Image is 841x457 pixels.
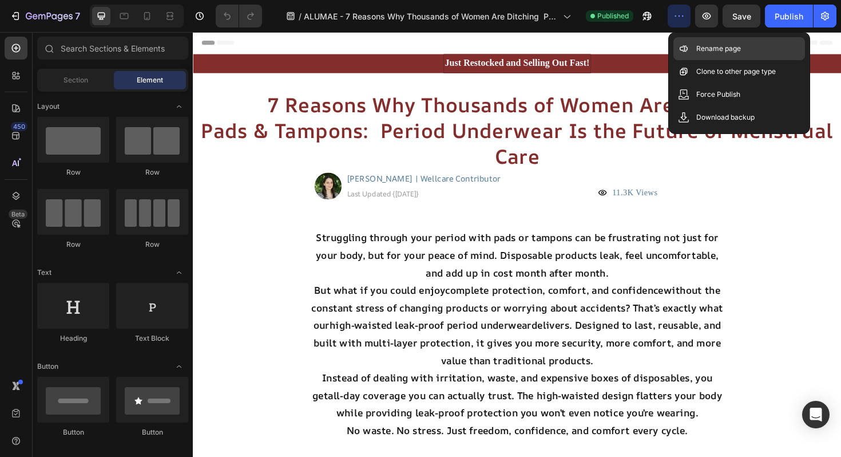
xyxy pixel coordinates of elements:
span: / [299,10,302,22]
span: Text [37,267,51,278]
button: 7 [5,5,85,27]
strong: all-day coverage you can actually trust [143,378,338,392]
div: Heading [37,333,109,344]
div: Text Block [116,333,188,344]
span: Element [137,75,163,85]
p: Clone to other page type [696,66,776,77]
span: ALUMAE - 7 Reasons Why Thousands of Women Are Ditching Pads & Tampons: Period Underwear Is the Fu... [304,10,558,22]
span: Save [732,11,751,21]
span: 11.3K Views [444,166,492,175]
p: Instead of dealing with irritation, waste, and expensive boxes of disposables, you get . The high... [121,357,565,412]
div: Button [116,427,188,438]
div: Publish [775,10,803,22]
span: Toggle open [170,263,188,282]
div: Button [37,427,109,438]
span: Toggle open [170,97,188,116]
div: Open Intercom Messenger [802,401,830,428]
span: Layout [37,101,59,112]
p: Force Publish [696,89,740,100]
p: But what if you could enjoy without the constant stress of changing products or worrying about ac... [121,264,565,357]
span: Published [597,11,629,21]
span: Button [37,361,58,372]
button: Publish [765,5,813,27]
p: Download backup [696,112,755,123]
div: Row [116,167,188,178]
p: 7 [75,9,80,23]
strong: complete protection, comfort, and confidence [267,266,498,280]
div: Undo/Redo [216,5,262,27]
iframe: Design area [193,32,841,457]
span: Toggle open [170,357,188,376]
div: Row [37,167,109,178]
input: Search Sections & Elements [37,37,188,60]
div: 450 [11,122,27,131]
div: Beta [9,210,27,219]
p: Struggling through your period with pads or tampons can be frustrating not just for your body, bu... [121,208,565,264]
p: No waste. No stress. Just freedom, confidence, and comfort every cycle. [121,413,565,431]
span: Section [64,75,88,85]
strong: high-waisted leak-proof period underwear [145,304,359,317]
p: Rename page [696,43,741,54]
div: Row [37,239,109,250]
div: Row [116,239,188,250]
button: Save [723,5,760,27]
